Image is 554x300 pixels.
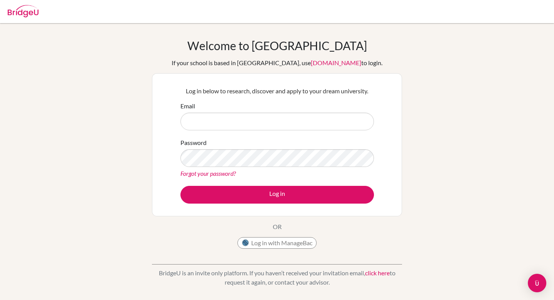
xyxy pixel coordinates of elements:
p: Log in below to research, discover and apply to your dream university. [180,86,374,96]
button: Log in [180,186,374,204]
a: click here [365,269,390,276]
label: Password [180,138,207,147]
a: [DOMAIN_NAME] [311,59,361,66]
div: If your school is based in [GEOGRAPHIC_DATA], use to login. [172,58,382,67]
a: Forgot your password? [180,170,236,177]
label: Email [180,101,195,111]
p: OR [273,222,282,231]
h1: Welcome to [GEOGRAPHIC_DATA] [187,39,367,52]
button: Log in with ManageBac [237,237,317,249]
p: BridgeU is an invite only platform. If you haven’t received your invitation email, to request it ... [152,268,402,287]
div: Open Intercom Messenger [528,274,546,292]
img: Bridge-U [8,5,38,17]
